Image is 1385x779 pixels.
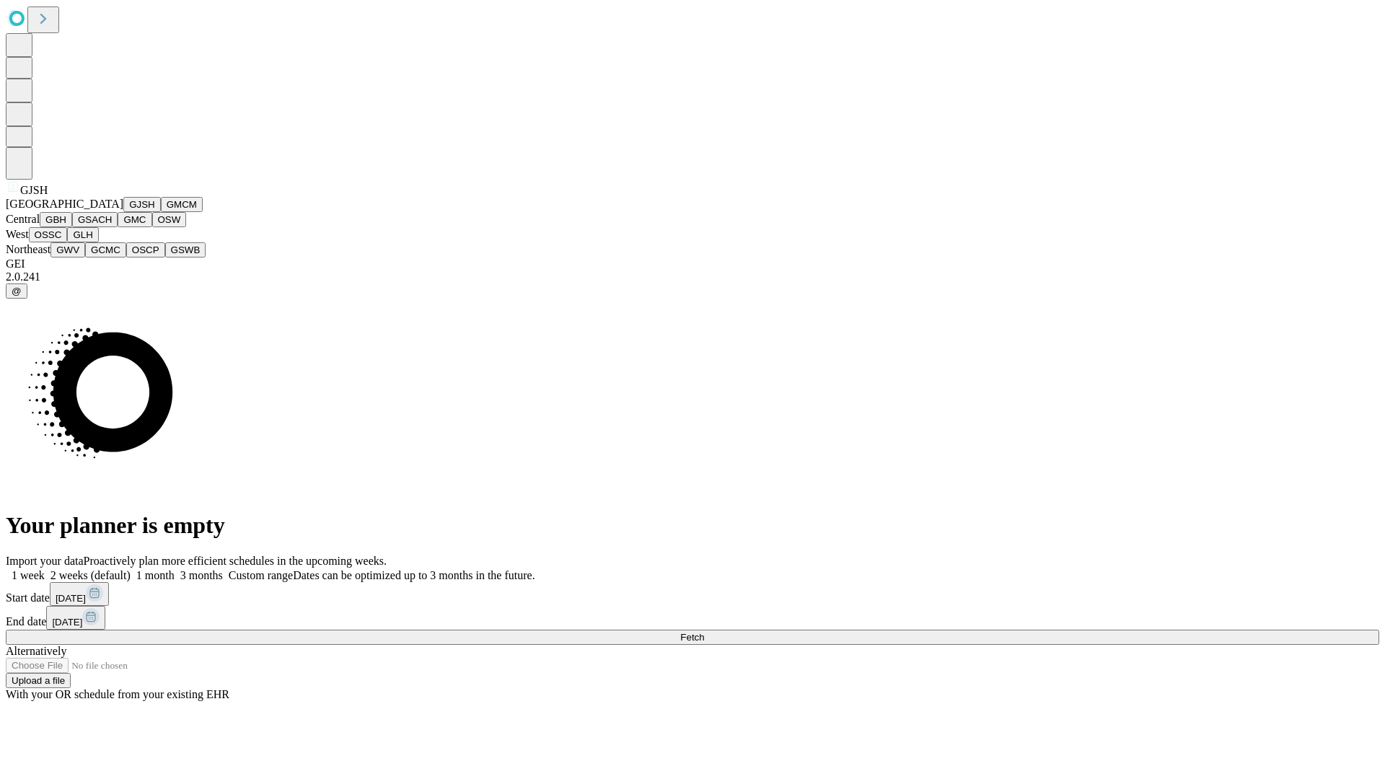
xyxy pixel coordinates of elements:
[46,606,105,630] button: [DATE]
[6,630,1379,645] button: Fetch
[50,569,131,581] span: 2 weeks (default)
[6,213,40,225] span: Central
[6,198,123,210] span: [GEOGRAPHIC_DATA]
[6,228,29,240] span: West
[6,283,27,299] button: @
[680,632,704,643] span: Fetch
[136,569,175,581] span: 1 month
[12,569,45,581] span: 1 week
[6,512,1379,539] h1: Your planner is empty
[50,582,109,606] button: [DATE]
[6,258,1379,270] div: GEI
[165,242,206,258] button: GSWB
[12,286,22,296] span: @
[229,569,293,581] span: Custom range
[6,582,1379,606] div: Start date
[6,688,229,700] span: With your OR schedule from your existing EHR
[29,227,68,242] button: OSSC
[6,645,66,657] span: Alternatively
[118,212,151,227] button: GMC
[85,242,126,258] button: GCMC
[123,197,161,212] button: GJSH
[6,555,84,567] span: Import your data
[84,555,387,567] span: Proactively plan more efficient schedules in the upcoming weeks.
[50,242,85,258] button: GWV
[67,227,98,242] button: GLH
[6,270,1379,283] div: 2.0.241
[126,242,165,258] button: OSCP
[72,212,118,227] button: GSACH
[6,673,71,688] button: Upload a file
[6,606,1379,630] div: End date
[152,212,187,227] button: OSW
[56,593,86,604] span: [DATE]
[180,569,223,581] span: 3 months
[20,184,48,196] span: GJSH
[52,617,82,628] span: [DATE]
[293,569,535,581] span: Dates can be optimized up to 3 months in the future.
[6,243,50,255] span: Northeast
[40,212,72,227] button: GBH
[161,197,203,212] button: GMCM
